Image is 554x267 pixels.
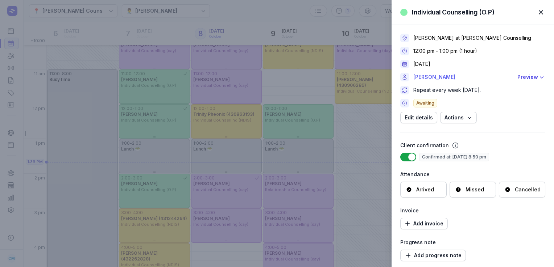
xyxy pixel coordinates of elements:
[445,113,472,122] span: Actions
[419,153,489,161] span: Confirmed at: [DATE] 8:50 pm
[413,60,430,68] div: [DATE]
[400,238,545,247] div: Progress note
[400,112,437,123] button: Edit details
[405,251,462,260] span: Add progress note
[400,141,449,150] div: Client confirmation
[412,8,495,17] div: Individual Counselling (O.P)
[413,99,437,107] span: Awaiting
[517,73,545,81] button: Preview
[405,219,443,228] span: Add invoice
[405,113,433,122] span: Edit details
[517,73,538,81] div: Preview
[466,186,484,193] div: Missed
[413,86,481,94] div: Repeat every week [DATE].
[416,186,434,193] div: Arrived
[440,112,477,123] button: Actions
[515,186,541,193] div: Cancelled
[413,47,477,55] div: 12:00 pm - 1:00 pm (1 hour)
[413,34,531,42] div: [PERSON_NAME] at [PERSON_NAME] Counselling
[400,170,545,179] div: Attendance
[400,206,545,215] div: Invoice
[413,73,513,81] a: [PERSON_NAME]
